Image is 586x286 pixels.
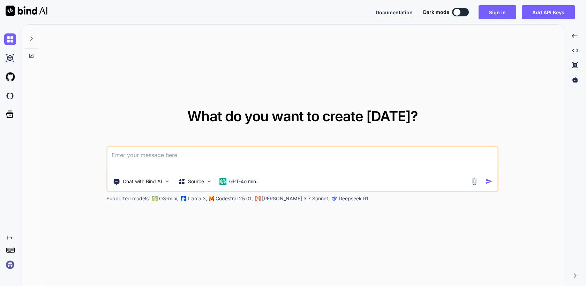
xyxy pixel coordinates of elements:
p: Codestral 25.01, [216,195,253,202]
p: GPT-4o min.. [229,178,259,185]
img: claude [332,196,337,201]
p: Chat with Bind AI [123,178,162,185]
img: chat [4,33,16,45]
p: O3-mini, [159,195,179,202]
img: Mistral-AI [209,196,214,201]
button: Documentation [376,9,413,16]
button: Add API Keys [522,5,575,19]
img: claude [255,196,261,201]
img: GPT-4o mini [219,178,226,185]
button: Sign in [479,5,516,19]
img: Bind AI [6,6,47,16]
img: attachment [470,177,478,185]
span: Dark mode [423,9,449,16]
span: What do you want to create [DATE]? [187,108,418,125]
p: Source [188,178,204,185]
img: GPT-4 [152,196,158,201]
p: Deepseek R1 [339,195,368,202]
img: Pick Models [206,178,212,184]
img: ai-studio [4,52,16,64]
img: signin [4,259,16,271]
p: Llama 3, [188,195,207,202]
img: Pick Tools [164,178,170,184]
p: Supported models: [106,195,150,202]
p: [PERSON_NAME] 3.7 Sonnet, [262,195,330,202]
img: darkCloudIdeIcon [4,90,16,102]
span: Documentation [376,9,413,15]
img: githubLight [4,71,16,83]
img: Llama2 [181,196,186,201]
img: icon [485,178,493,185]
